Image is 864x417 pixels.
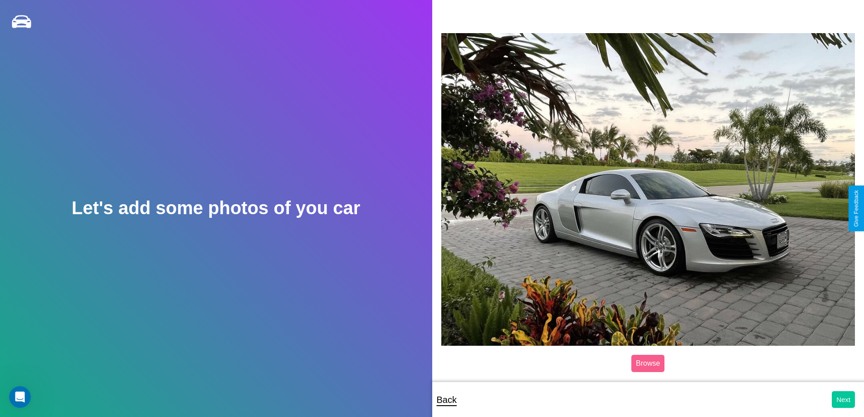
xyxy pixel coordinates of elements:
[853,190,859,227] div: Give Feedback
[832,391,855,408] button: Next
[72,198,360,218] h2: Let's add some photos of you car
[441,33,855,345] img: posted
[437,392,457,408] p: Back
[9,386,31,408] iframe: Intercom live chat
[631,355,664,372] label: Browse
